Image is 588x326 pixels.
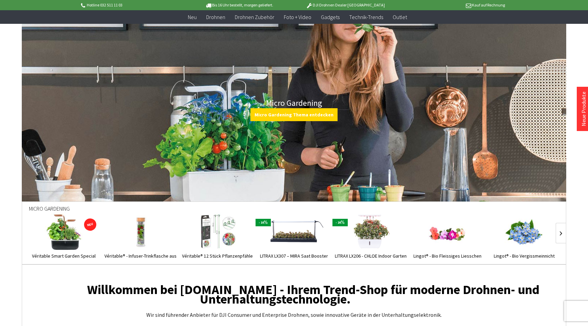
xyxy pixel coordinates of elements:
[580,92,587,126] a: Neue Produkte
[45,212,83,251] img: Véritable Smart Garden Special Edition in Schwarz/Kupfer
[256,252,332,266] a: LITRAX LX307 – MIRA Saat Booster
[388,10,412,24] a: Outlet
[279,10,316,24] a: Foto + Video
[342,212,400,251] img: LITRAX LX206 - CHLOE Indoor Garten
[250,108,338,121] a: Micro Gardening Thema entdecken
[505,212,543,251] img: Lingot® - Bio Vergissmeinnicht (Myosotis)
[235,14,274,20] span: Drohnen Zubehör
[265,212,323,251] img: LITRAX LX307 – MIRA Saat Booster
[409,252,486,266] a: Lingot® - Bio Fleissiges Liesschen (Impatiens)
[201,10,230,24] a: Drohnen
[206,14,225,20] span: Drohnen
[22,98,566,108] div: Micro Gardening
[292,1,398,9] p: DJI Drohnen Dealer [GEOGRAPHIC_DATA]
[102,252,179,266] a: Véritable® - Infuser-Trinkflasche aus Glas, 450ml
[321,14,340,20] span: Gadgets
[393,14,407,20] span: Outlet
[36,311,552,319] p: Wir sind führender Anbieter für DJI Consumer und Enterprise Drohnen, sowie innovative Geräte in d...
[188,14,197,20] span: Neu
[486,252,562,266] a: Lingot® - Bio Vergissmeinnicht (Myosotis)
[29,202,559,221] div: Micro Gardening
[198,212,236,251] img: Véritable® 12 Stück Pflanzenpfähle
[398,1,505,9] p: Kauf auf Rechnung
[284,14,311,20] span: Foto + Video
[344,10,388,24] a: Technik-Trends
[68,262,539,326] span: Willkommen bei [DOMAIN_NAME] - Ihrem Trend-Shop für moderne Drohnen- und Unterhaltungstechnologie.
[26,252,102,266] a: Véritable Smart Garden Special Edition in...
[316,10,344,24] a: Gadgets
[80,1,186,9] p: Hotline 032 511 11 03
[349,14,383,20] span: Technik-Trends
[186,1,292,9] p: Bis 16 Uhr bestellt, morgen geliefert.
[230,10,279,24] a: Drohnen Zubehör
[428,212,467,251] img: Lingot® - Bio Fleissiges Liesschen (Impatiens)
[332,252,409,266] a: LITRAX LX206 - CHLOE Indoor Garten
[183,10,201,24] a: Neu
[179,252,256,266] a: Véritable® 12 Stück Pflanzenpfähle
[122,212,159,251] img: Véritable® - Infuser-Trinkflasche aus Glas, 450ml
